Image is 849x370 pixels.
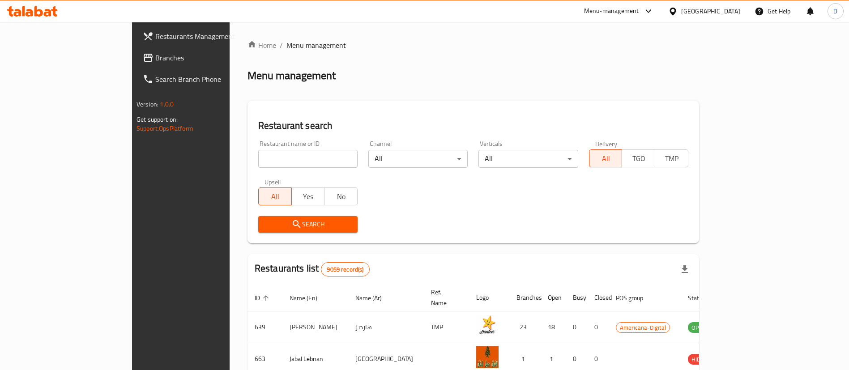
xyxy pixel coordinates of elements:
[155,52,267,63] span: Branches
[368,150,468,168] div: All
[509,284,541,311] th: Branches
[265,219,350,230] span: Search
[595,140,618,147] label: Delivery
[258,150,358,168] input: Search for restaurant name or ID..
[622,149,655,167] button: TGO
[265,179,281,185] label: Upsell
[255,293,272,303] span: ID
[659,152,685,165] span: TMP
[255,262,370,276] h2: Restaurants list
[295,190,321,203] span: Yes
[476,346,499,368] img: Jabal Lebnan
[324,187,358,205] button: No
[681,6,740,16] div: [GEOGRAPHIC_DATA]
[291,187,325,205] button: Yes
[136,68,274,90] a: Search Branch Phone
[321,265,369,274] span: 9059 record(s)
[258,216,358,233] button: Search
[589,149,623,167] button: All
[290,293,329,303] span: Name (En)
[136,47,274,68] a: Branches
[541,311,566,343] td: 18
[688,323,710,333] span: OPEN
[584,6,639,17] div: Menu-management
[688,354,715,365] span: HIDDEN
[137,114,178,125] span: Get support on:
[258,119,688,132] h2: Restaurant search
[321,262,369,276] div: Total records count
[247,68,336,83] h2: Menu management
[626,152,652,165] span: TGO
[348,311,424,343] td: هارديز
[655,149,688,167] button: TMP
[328,190,354,203] span: No
[424,311,469,343] td: TMP
[431,287,458,308] span: Ref. Name
[136,26,274,47] a: Restaurants Management
[593,152,619,165] span: All
[155,74,267,85] span: Search Branch Phone
[688,293,717,303] span: Status
[566,284,587,311] th: Busy
[541,284,566,311] th: Open
[587,311,609,343] td: 0
[280,40,283,51] li: /
[137,123,193,134] a: Support.OpsPlatform
[616,323,670,333] span: Americana-Digital
[833,6,837,16] span: D
[476,314,499,336] img: Hardee's
[688,322,710,333] div: OPEN
[155,31,267,42] span: Restaurants Management
[616,293,655,303] span: POS group
[587,284,609,311] th: Closed
[355,293,393,303] span: Name (Ar)
[674,259,695,280] div: Export file
[137,98,158,110] span: Version:
[258,187,292,205] button: All
[262,190,288,203] span: All
[282,311,348,343] td: [PERSON_NAME]
[286,40,346,51] span: Menu management
[509,311,541,343] td: 23
[247,40,699,51] nav: breadcrumb
[478,150,578,168] div: All
[469,284,509,311] th: Logo
[566,311,587,343] td: 0
[688,354,715,365] div: HIDDEN
[160,98,174,110] span: 1.0.0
